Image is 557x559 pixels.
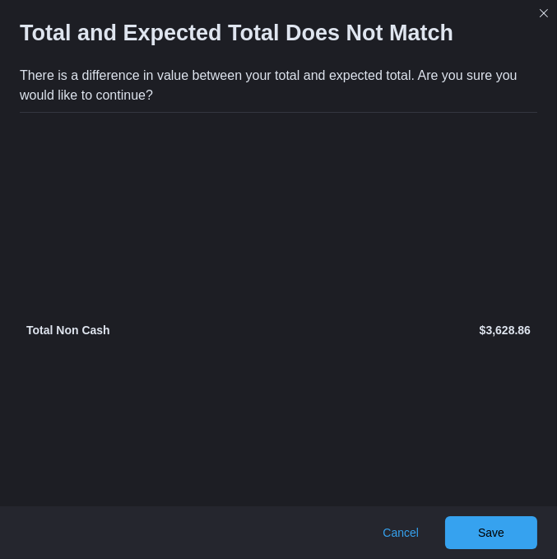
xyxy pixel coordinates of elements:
span: Cancel [383,524,419,541]
p: $3,628.86 [282,322,531,338]
p: Total Non Cash [26,322,276,338]
button: Save [445,516,537,549]
div: There is a difference in value between your total and expected total. Are you sure you would like... [20,66,537,105]
span: Save [478,524,504,541]
button: Closes this modal window [534,3,554,23]
button: Cancel [376,516,425,549]
h1: Total and Expected Total Does Not Match [20,20,453,46]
